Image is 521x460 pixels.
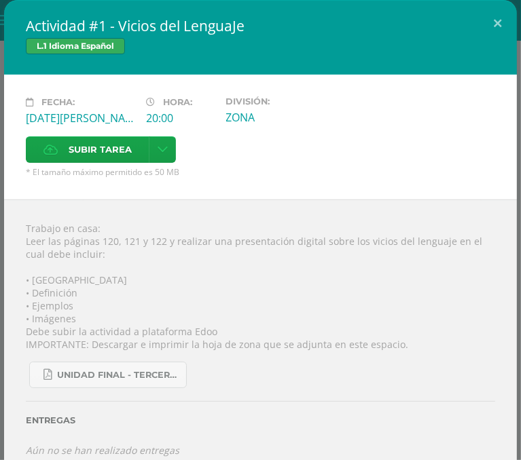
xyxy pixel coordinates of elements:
i: Aún no se han realizado entregas [26,444,179,457]
span: Fecha: [41,97,75,107]
span: UNIDAD FINAL - TERCERO BASICO A-B-C.pdf [57,370,179,381]
span: L.1 Idioma Español [26,38,125,54]
a: UNIDAD FINAL - TERCERO BASICO A-B-C.pdf [29,362,187,388]
h2: Actividad #1 - Vicios del LenguaJe [26,16,495,35]
label: División: [226,96,336,107]
div: [DATE][PERSON_NAME] [26,111,135,126]
label: Entregas [26,415,495,425]
span: * El tamaño máximo permitido es 50 MB [26,166,495,178]
div: 20:00 [146,111,215,126]
span: Subir tarea [69,137,132,162]
div: ZONA [226,110,336,125]
span: Hora: [163,97,192,107]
